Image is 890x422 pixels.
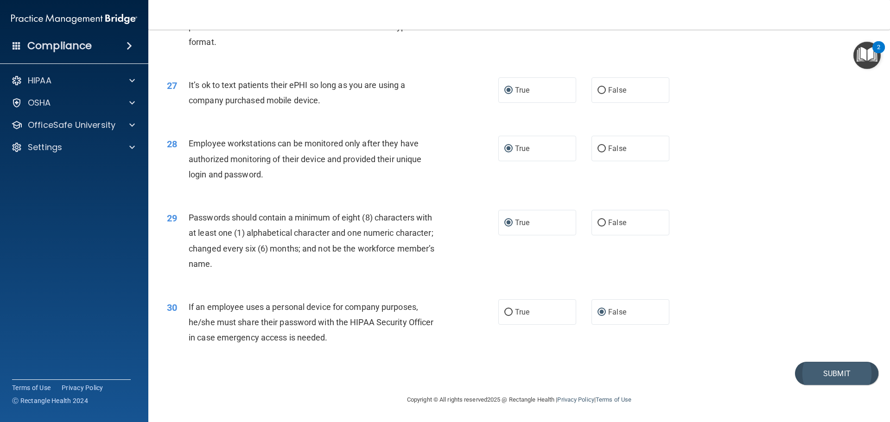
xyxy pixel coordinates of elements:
[608,144,626,153] span: False
[598,220,606,227] input: False
[189,302,433,342] span: If an employee uses a personal device for company purposes, he/she must share their password with...
[11,142,135,153] a: Settings
[28,142,62,153] p: Settings
[11,10,137,28] img: PMB logo
[877,47,880,59] div: 2
[504,220,513,227] input: True
[504,87,513,94] input: True
[504,309,513,316] input: True
[504,145,513,152] input: True
[167,80,177,91] span: 27
[12,396,88,405] span: Ⓒ Rectangle Health 2024
[598,309,606,316] input: False
[515,218,529,227] span: True
[853,42,881,69] button: Open Resource Center, 2 new notifications
[28,75,51,86] p: HIPAA
[11,120,135,131] a: OfficeSafe University
[557,396,594,403] a: Privacy Policy
[608,86,626,94] span: False
[515,308,529,316] span: True
[189,213,434,269] span: Passwords should contain a minimum of eight (8) characters with at least one (1) alphabetical cha...
[608,308,626,316] span: False
[795,362,878,385] button: Submit
[608,218,626,227] span: False
[515,86,529,94] span: True
[11,97,135,108] a: OSHA
[167,139,177,150] span: 28
[350,385,688,415] div: Copyright © All rights reserved 2025 @ Rectangle Health | |
[598,87,606,94] input: False
[515,144,529,153] span: True
[12,383,51,392] a: Terms of Use
[596,396,631,403] a: Terms of Use
[189,80,405,105] span: It’s ok to text patients their ePHI so long as you are using a company purchased mobile device.
[167,302,177,313] span: 30
[28,120,115,131] p: OfficeSafe University
[27,39,92,52] h4: Compliance
[62,383,103,392] a: Privacy Policy
[28,97,51,108] p: OSHA
[167,213,177,224] span: 29
[189,139,421,179] span: Employee workstations can be monitored only after they have authorized monitoring of their device...
[598,145,606,152] input: False
[11,75,135,86] a: HIPAA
